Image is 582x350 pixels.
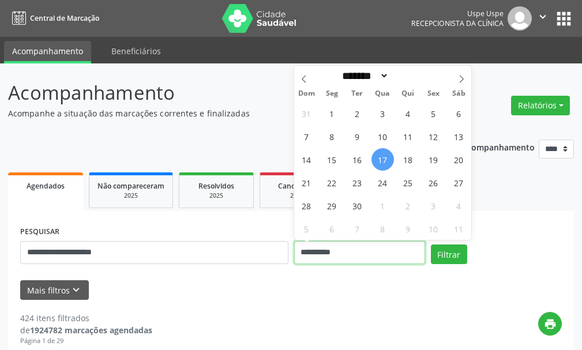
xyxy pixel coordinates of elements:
div: de [20,324,152,336]
div: 424 itens filtrados [20,312,152,324]
span: Resolvidos [198,181,234,191]
span: Setembro 17, 2025 [371,148,394,171]
img: img [508,6,532,31]
div: 2025 [97,191,164,200]
span: Qui [395,90,420,97]
span: Setembro 18, 2025 [397,148,419,171]
span: Setembro 9, 2025 [346,125,369,148]
button:  [532,6,554,31]
span: Setembro 19, 2025 [422,148,445,171]
i: print [544,318,557,330]
span: Outubro 5, 2025 [295,217,318,240]
span: Sáb [446,90,471,97]
span: Outubro 8, 2025 [371,217,394,240]
a: Acompanhamento [4,41,91,63]
p: Acompanhamento [8,78,404,107]
span: Qua [370,90,395,97]
span: Outubro 3, 2025 [422,194,445,217]
span: Setembro 12, 2025 [422,125,445,148]
span: Setembro 6, 2025 [448,102,470,125]
a: Central de Marcação [8,9,99,28]
button: apps [554,9,574,29]
span: Setembro 10, 2025 [371,125,394,148]
button: Filtrar [431,244,467,264]
i: keyboard_arrow_down [70,284,82,296]
span: Setembro 30, 2025 [346,194,369,217]
span: Setembro 1, 2025 [321,102,343,125]
button: Mais filtroskeyboard_arrow_down [20,280,89,300]
span: Setembro 27, 2025 [448,171,470,194]
span: Setembro 29, 2025 [321,194,343,217]
span: Seg [319,90,344,97]
span: Central de Marcação [30,13,99,23]
input: Year [389,70,427,82]
span: Dom [294,90,320,97]
div: 2025 [187,191,245,200]
span: Setembro 8, 2025 [321,125,343,148]
span: Outubro 7, 2025 [346,217,369,240]
span: Outubro 1, 2025 [371,194,394,217]
span: Setembro 26, 2025 [422,171,445,194]
div: Página 1 de 29 [20,336,152,346]
span: Outubro 4, 2025 [448,194,470,217]
span: Outubro 10, 2025 [422,217,445,240]
span: Setembro 25, 2025 [397,171,419,194]
button: Relatórios [511,96,570,115]
span: Setembro 20, 2025 [448,148,470,171]
span: Não compareceram [97,181,164,191]
a: Beneficiários [103,41,169,61]
div: 2025 [268,191,326,200]
span: Setembro 23, 2025 [346,171,369,194]
span: Sex [420,90,446,97]
span: Setembro 13, 2025 [448,125,470,148]
button: print [538,312,562,336]
p: Ano de acompanhamento [433,140,535,154]
span: Setembro 4, 2025 [397,102,419,125]
label: PESQUISAR [20,223,59,241]
p: Acompanhe a situação das marcações correntes e finalizadas [8,107,404,119]
span: Ter [344,90,370,97]
span: Setembro 22, 2025 [321,171,343,194]
span: Recepcionista da clínica [411,18,504,28]
span: Outubro 2, 2025 [397,194,419,217]
span: Cancelados [278,181,317,191]
span: Setembro 3, 2025 [371,102,394,125]
span: Outubro 6, 2025 [321,217,343,240]
span: Setembro 28, 2025 [295,194,318,217]
select: Month [339,70,389,82]
span: Setembro 21, 2025 [295,171,318,194]
div: Uspe Uspe [411,9,504,18]
span: Agendados [27,181,65,191]
strong: 1924782 marcações agendadas [30,325,152,336]
span: Setembro 24, 2025 [371,171,394,194]
i:  [536,10,549,23]
span: Setembro 2, 2025 [346,102,369,125]
span: Setembro 11, 2025 [397,125,419,148]
span: Setembro 5, 2025 [422,102,445,125]
span: Setembro 7, 2025 [295,125,318,148]
span: Outubro 11, 2025 [448,217,470,240]
span: Agosto 31, 2025 [295,102,318,125]
span: Setembro 16, 2025 [346,148,369,171]
span: Outubro 9, 2025 [397,217,419,240]
span: Setembro 14, 2025 [295,148,318,171]
span: Setembro 15, 2025 [321,148,343,171]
